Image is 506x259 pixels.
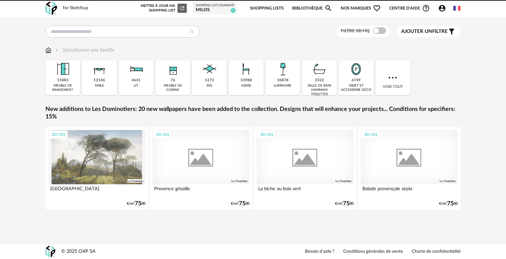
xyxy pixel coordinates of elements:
a: Conditions générales de vente [343,249,403,255]
a: 3D HQ Balade provençale sépia €/m²7500 [358,127,461,210]
div: meuble de rangement [47,84,78,92]
img: more.7b13dc1.svg [387,72,399,84]
img: OXP [45,2,57,15]
span: 75 [239,201,245,206]
span: Account Circle icon [438,4,449,12]
img: Rangement.png [164,60,182,78]
span: Magnify icon [324,4,332,12]
img: Assise.png [237,60,255,78]
span: Centre d'aideHelp Circle Outline icon [389,4,430,12]
a: New additions to Les Dominotiers: 20 new wallpapers have been added to the collection. Designs th... [45,106,461,121]
img: Literie.png [127,60,145,78]
div: assise [241,84,251,88]
span: Filtre 3D HQ [341,29,370,33]
div: 3D HQ [49,130,68,139]
span: Heart Outline icon [373,4,381,12]
div: sol [207,84,212,88]
div: 2322 [315,78,324,83]
div: Shopping List courante [196,4,234,8]
div: for Sketchup [63,5,88,11]
span: 1 [231,8,236,13]
span: Refresh icon [179,6,185,10]
div: La biche au bois vert [257,184,353,197]
img: Table.png [91,60,108,78]
span: Filter icon [448,28,456,36]
div: salle de bain hammam toilettes [304,84,335,96]
a: BibliothèqueMagnify icon [292,1,332,16]
div: 3D HQ [153,130,172,139]
div: milos [196,7,234,13]
a: Charte de confidentialité [412,249,461,255]
a: Besoin d'aide ? [305,249,334,255]
img: svg+xml;base64,PHN2ZyB3aWR0aD0iMTYiIGhlaWdodD0iMTYiIHZpZXdCb3g9IjAgMCAxNiAxNiIgZmlsbD0ibm9uZSIgeG... [54,46,60,54]
div: Sélectionner une famille [54,46,115,54]
span: 75 [135,201,141,206]
div: Mettre à jour ma Shopping List [139,4,187,13]
a: Shopping Lists [250,1,284,16]
div: © 2025 OXP SA [61,248,96,255]
div: 12146 [94,78,105,83]
span: Ajouter un [401,29,432,34]
span: filtre [401,28,448,35]
a: 3D HQ [GEOGRAPHIC_DATA] €/m²7500 [45,127,148,210]
img: svg+xml;base64,PHN2ZyB3aWR0aD0iMTYiIGhlaWdodD0iMTciIHZpZXdCb3g9IjAgMCAxNiAxNyIgZmlsbD0ibm9uZSIgeG... [45,46,51,54]
div: €/m² 00 [127,201,145,206]
div: Voir tout [376,60,410,95]
img: OXP [45,246,55,257]
img: fr [453,5,461,12]
div: 76 [171,78,175,83]
img: Salle%20de%20bain.png [311,60,328,78]
div: 3D HQ [361,130,380,139]
div: 4641 [131,78,141,83]
div: Provence grisaille [153,184,249,197]
div: Balade provençale sépia [361,184,458,197]
img: Sol.png [201,60,218,78]
div: lit [134,84,138,88]
div: luminaire [274,84,292,88]
button: Ajouter unfiltre Filter icon [396,26,461,37]
span: 75 [447,201,454,206]
div: 3D HQ [257,130,276,139]
div: 33988 [240,78,252,83]
img: Miroir.png [347,60,365,78]
div: €/m² 00 [231,201,249,206]
a: Shopping List courante milos 1 [196,4,234,13]
div: 6749 [351,78,361,83]
span: Help Circle Outline icon [422,4,430,12]
div: €/m² 00 [439,201,458,206]
span: Account Circle icon [438,4,446,12]
a: 3D HQ Provence grisaille €/m²7500 [150,127,252,210]
span: Nos marques [341,1,381,16]
div: table [95,84,104,88]
div: [GEOGRAPHIC_DATA] [48,184,145,197]
div: 10878 [277,78,289,83]
img: Meuble%20de%20rangement.png [54,60,72,78]
div: 1272 [205,78,214,83]
img: Luminaire.png [274,60,292,78]
div: meuble de cuisine [157,84,188,92]
div: €/m² 00 [335,201,353,206]
div: 11883 [57,78,69,83]
span: 75 [343,201,350,206]
div: objet et accessoire déco [341,84,371,92]
a: 3D HQ La biche au bois vert €/m²7500 [254,127,356,210]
